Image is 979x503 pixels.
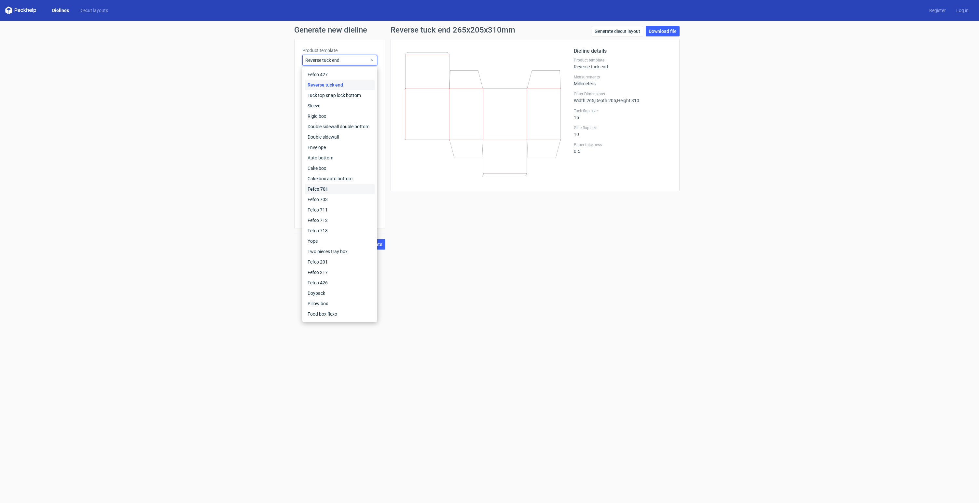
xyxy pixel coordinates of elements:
[305,298,375,309] div: Pillow box
[574,47,671,55] h2: Dieline details
[574,125,671,130] label: Glue flap size
[616,98,639,103] span: , Height : 310
[305,194,375,205] div: Fefco 703
[305,236,375,246] div: Yope
[305,142,375,153] div: Envelope
[924,7,951,14] a: Register
[574,91,671,97] label: Outer Dimensions
[305,246,375,257] div: Two pieces tray box
[305,205,375,215] div: Fefco 711
[305,309,375,319] div: Food box flexo
[305,225,375,236] div: Fefco 713
[305,163,375,173] div: Cake box
[646,26,680,36] a: Download file
[574,142,671,147] label: Paper thickness
[305,184,375,194] div: Fefco 701
[574,98,594,103] span: Width : 265
[305,111,375,121] div: Rigid box
[574,108,671,120] div: 15
[305,278,375,288] div: Fefco 426
[305,121,375,132] div: Double sidewall double bottom
[594,98,616,103] span: , Depth : 205
[74,7,113,14] a: Diecut layouts
[574,108,671,114] label: Tuck flap size
[574,75,671,80] label: Measurements
[951,7,974,14] a: Log in
[305,90,375,101] div: Tuck top snap lock bottom
[305,215,375,225] div: Fefco 712
[574,125,671,137] div: 10
[302,47,377,54] label: Product template
[294,26,685,34] h1: Generate new dieline
[305,101,375,111] div: Sleeve
[305,257,375,267] div: Fefco 201
[574,58,671,69] div: Reverse tuck end
[391,26,515,34] h1: Reverse tuck end 265x205x310mm
[574,142,671,154] div: 0.5
[574,75,671,86] div: Millimeters
[305,153,375,163] div: Auto bottom
[305,69,375,80] div: Fefco 427
[305,267,375,278] div: Fefco 217
[592,26,643,36] a: Generate diecut layout
[305,132,375,142] div: Double sidewall
[305,288,375,298] div: Doypack
[305,80,375,90] div: Reverse tuck end
[305,57,369,63] span: Reverse tuck end
[574,58,671,63] label: Product template
[305,173,375,184] div: Cake box auto bottom
[47,7,74,14] a: Dielines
